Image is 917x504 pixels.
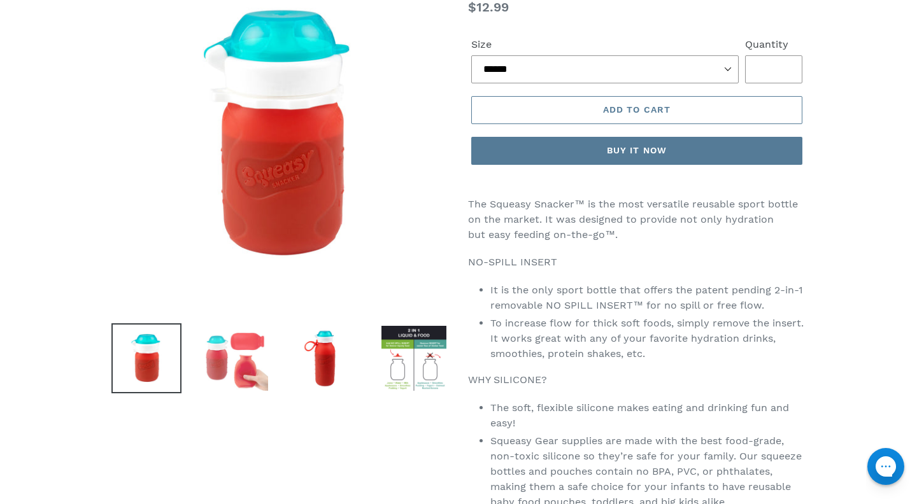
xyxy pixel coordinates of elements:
[471,96,802,124] button: Add to cart
[201,323,271,393] img: Load image into Gallery viewer, Red Squeasy Snacker
[468,255,806,270] p: NO-SPILL INSERT
[490,400,806,431] li: The soft, flexible silicone makes eating and drinking fun and easy!
[468,372,806,388] p: WHY SILICONE?
[603,104,671,115] span: Add to cart
[471,137,802,165] button: Buy it now
[745,37,802,52] label: Quantity
[468,197,806,242] p: The Squeasy Snacker™ is the most versatile reusable sport bottle on the market. It was designed t...
[490,283,806,313] li: It is the only sport bottle that offers the patent pending 2-in-1 removable NO SPILL INSERT™ for ...
[490,316,806,361] li: To increase flow for thick soft foods, simply remove the insert. It works great with any of your ...
[111,323,181,393] img: Load image into Gallery viewer, Red Squeasy Snacker
[290,323,360,393] img: Load image into Gallery viewer, Red Squeasy Snacker
[379,323,449,393] img: Load image into Gallery viewer, Red Squeasy Snacker
[471,37,739,52] label: Size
